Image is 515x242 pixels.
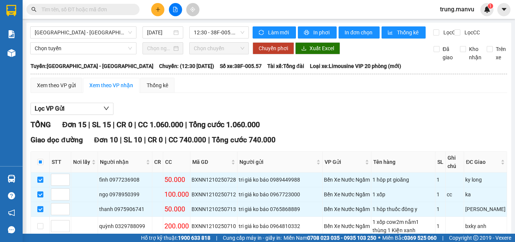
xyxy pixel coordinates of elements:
div: ka [465,190,506,199]
div: [PERSON_NAME] [465,205,506,213]
button: syncLàm mới [253,26,296,39]
th: Ghi chú [446,152,464,173]
b: Tuyến: [GEOGRAPHIC_DATA] - [GEOGRAPHIC_DATA] [31,63,153,69]
div: 1 hôp thuốc đông y [372,205,434,213]
div: cc [447,190,463,199]
span: Đơn 15 [62,120,86,129]
div: 100.000 [164,189,189,200]
img: warehouse-icon [8,49,15,57]
div: thanh 0975906741 [99,205,151,213]
span: TỔNG [31,120,51,129]
span: Miền Bắc [382,234,437,242]
img: icon-new-feature [484,6,490,13]
td: Bến Xe Nước Ngầm [323,187,371,202]
button: Lọc VP Gửi [31,103,113,115]
span: 1 [489,3,492,9]
div: Xem theo VP nhận [89,81,133,89]
span: notification [8,209,15,216]
div: tri giá ko báo 0989449988 [239,176,321,184]
div: quỳnh 0329788099 [99,222,151,230]
button: file-add [169,3,182,16]
td: BXNN1210250712 [190,187,238,202]
span: | [88,120,90,129]
span: copyright [473,235,478,240]
div: Bến Xe Nước Ngầm [324,222,370,230]
span: | [165,136,167,144]
input: Chọn ngày [147,44,172,52]
input: 12/10/2025 [147,28,172,37]
div: 50.000 [164,204,189,214]
button: plus [151,3,164,16]
div: Thống kê [147,81,168,89]
div: 1 [437,176,444,184]
span: download [301,46,307,52]
span: | [134,120,136,129]
span: Giao dọc đường [31,136,83,144]
span: search [31,7,37,12]
span: CR 0 [148,136,163,144]
sup: 1 [488,3,493,9]
span: Lọc VP Gửi [35,104,64,113]
div: tri giá ko báo 0967723000 [239,190,321,199]
td: BXNN1210250713 [190,202,238,217]
span: SL 15 [92,120,111,129]
span: bar-chart [388,30,394,36]
span: Người nhận [100,158,144,166]
span: Kho nhận [466,45,484,62]
span: | [216,234,217,242]
span: caret-down [501,6,507,13]
div: BXNN1210250712 [192,190,236,199]
span: | [185,120,187,129]
td: Bến Xe Nước Ngầm [323,217,371,236]
span: Lọc CC [461,28,481,37]
span: Loại xe: Limousine VIP 20 phòng (mới) [310,62,401,70]
span: plus [155,7,161,12]
span: Chọn tuyến [35,43,132,54]
td: BXNN1210250710 [190,217,238,236]
span: Làm mới [268,28,290,37]
span: ĐC Giao [466,158,499,166]
span: Chọn chuyến [194,43,244,54]
div: 1 [437,205,444,213]
span: sync [259,30,265,36]
span: CC 740.000 [169,136,206,144]
span: | [442,234,443,242]
span: Mã GD [192,158,230,166]
span: | [120,136,122,144]
button: In đơn chọn [339,26,380,39]
span: In phơi [313,28,331,37]
th: CR [152,152,163,173]
div: ky long [465,176,506,184]
span: Nơi lấy [73,158,90,166]
span: | [208,136,210,144]
span: Đơn 10 [94,136,118,144]
div: Xem theo VP gửi [37,81,76,89]
span: VP Gửi [325,158,363,166]
img: logo-vxr [6,5,16,16]
div: 200.000 [164,221,189,231]
button: downloadXuất Excel [295,42,340,54]
div: BXNN1210250710 [192,222,236,230]
strong: 0708 023 035 - 0935 103 250 [307,235,376,241]
button: printerIn phơi [298,26,337,39]
div: 1 [437,190,444,199]
span: Hà Nội - Kỳ Anh [35,27,132,38]
div: bxky anh [465,222,506,230]
input: Tìm tên, số ĐT hoặc mã đơn [41,5,130,14]
div: BXNN1210250728 [192,176,236,184]
th: Tên hàng [371,152,435,173]
span: down [103,105,109,111]
span: printer [304,30,310,36]
span: question-circle [8,192,15,199]
span: SL 10 [124,136,142,144]
td: BXNN1210250728 [190,173,238,187]
span: Số xe: 38F-005.57 [220,62,262,70]
div: 1 xốp [372,190,434,199]
td: Bến Xe Nước Ngầm [323,173,371,187]
span: Xuất Excel [310,44,334,52]
button: aim [186,3,199,16]
span: CC 1.060.000 [138,120,183,129]
div: tĩnh 0977236908 [99,176,151,184]
button: bar-chartThống kê [382,26,426,39]
div: 1 xốp cow2m nắm1 thùng 1 Kiện xanh [372,218,434,234]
